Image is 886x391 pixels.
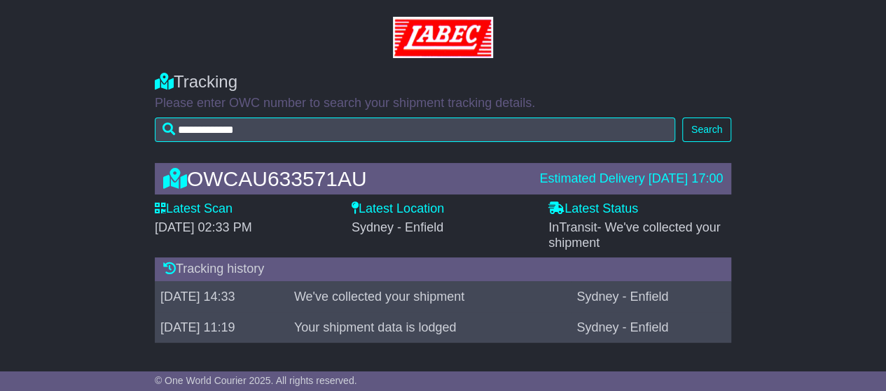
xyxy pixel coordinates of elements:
[155,281,289,312] td: [DATE] 14:33
[289,312,571,343] td: Your shipment data is lodged
[682,118,731,142] button: Search
[156,167,533,190] div: OWCAU633571AU
[155,312,289,343] td: [DATE] 11:19
[155,257,731,281] div: Tracking history
[352,220,443,234] span: Sydney - Enfield
[352,201,444,217] label: Latest Location
[155,96,731,111] p: Please enter OWC number to search your shipment tracking details.
[155,201,233,217] label: Latest Scan
[548,220,721,250] span: InTransit
[155,220,252,234] span: [DATE] 02:33 PM
[548,201,638,217] label: Latest Status
[155,375,357,386] span: © One World Courier 2025. All rights reserved.
[155,72,731,92] div: Tracking
[548,220,721,250] span: - We've collected your shipment
[393,17,493,58] img: GetCustomerLogo
[289,281,571,312] td: We've collected your shipment
[571,312,731,343] td: Sydney - Enfield
[539,171,723,187] div: Estimated Delivery [DATE] 17:00
[571,281,731,312] td: Sydney - Enfield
